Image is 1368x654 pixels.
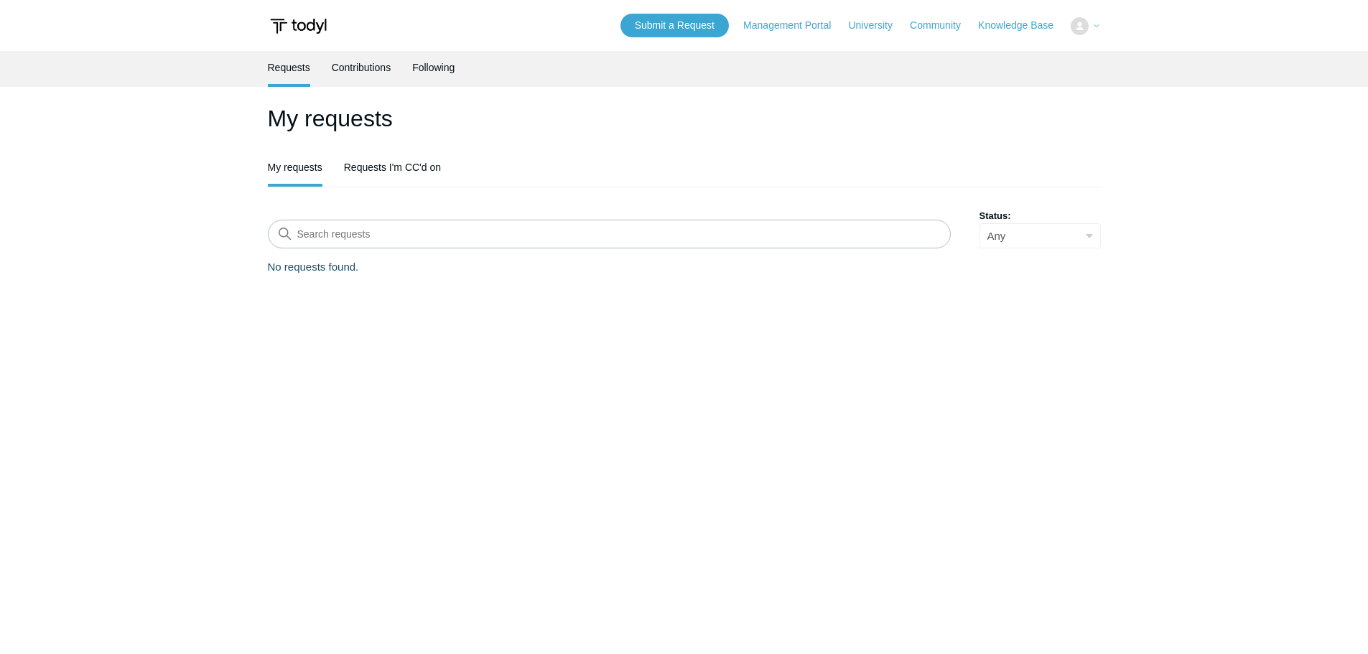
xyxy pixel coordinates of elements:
a: Knowledge Base [978,18,1068,33]
a: Requests [268,51,310,84]
p: No requests found. [268,259,1101,276]
a: University [848,18,906,33]
img: Todyl Support Center Help Center home page [268,13,329,39]
a: Contributions [332,51,391,84]
a: Following [412,51,455,84]
a: Submit a Request [620,14,729,37]
a: Community [910,18,975,33]
label: Status: [980,209,1101,223]
a: Management Portal [743,18,845,33]
a: Requests I'm CC'd on [344,151,441,184]
h1: My requests [268,101,1101,136]
input: Search requests [268,220,951,248]
a: My requests [268,151,322,184]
